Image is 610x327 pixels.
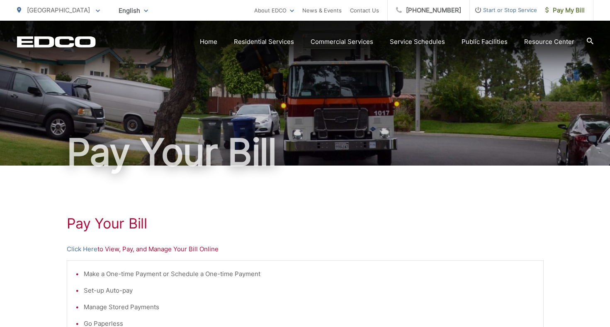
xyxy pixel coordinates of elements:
[545,5,585,15] span: Pay My Bill
[84,286,535,296] li: Set-up Auto-pay
[67,244,544,254] p: to View, Pay, and Manage Your Bill Online
[17,36,96,48] a: EDCD logo. Return to the homepage.
[462,37,508,47] a: Public Facilities
[17,132,593,173] h1: Pay Your Bill
[112,3,154,18] span: English
[524,37,574,47] a: Resource Center
[27,6,90,14] span: [GEOGRAPHIC_DATA]
[350,5,379,15] a: Contact Us
[390,37,445,47] a: Service Schedules
[234,37,294,47] a: Residential Services
[200,37,217,47] a: Home
[67,244,97,254] a: Click Here
[84,302,535,312] li: Manage Stored Payments
[302,5,342,15] a: News & Events
[311,37,373,47] a: Commercial Services
[67,215,544,232] h1: Pay Your Bill
[254,5,294,15] a: About EDCO
[84,269,535,279] li: Make a One-time Payment or Schedule a One-time Payment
